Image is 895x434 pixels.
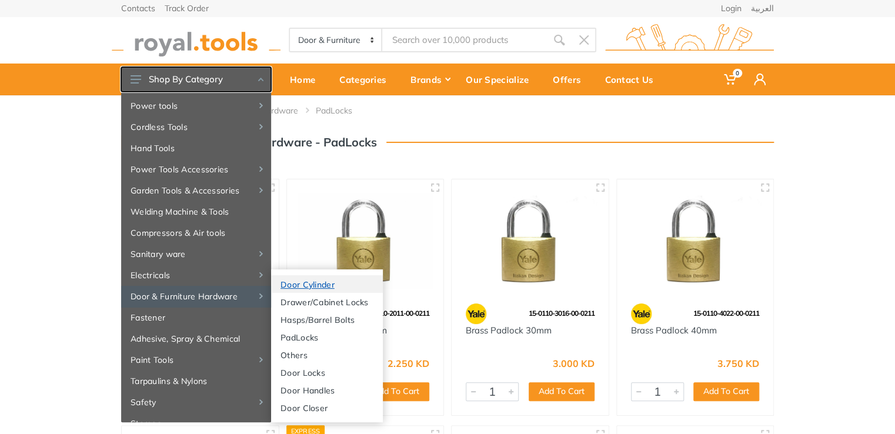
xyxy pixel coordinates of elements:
a: Door Closer [271,399,383,416]
span: 0 [733,69,742,78]
button: Shop By Category [121,67,271,92]
a: Drawer/Cabinet Locks [271,293,383,311]
div: 3.000 KD [553,359,595,368]
div: Categories [331,67,402,92]
nav: breadcrumb [121,105,774,116]
span: 15-0110-3016-00-0211 [529,309,595,318]
a: Adhesive, Spray & Chemical [121,328,271,349]
a: Fastener [121,307,271,328]
a: Our Specialize [457,64,545,95]
div: 2.250 KD [388,359,429,368]
img: royal.tools Logo [112,24,280,56]
img: Royal Tools - Brass Padlock 30mm [462,190,598,292]
span: 15-0110-2011-00-0211 [363,309,429,318]
a: Door Cylinder [271,275,383,293]
button: Add To Cart [529,382,595,401]
button: Add To Cart [693,382,759,401]
div: Brands [402,67,457,92]
a: PadLocks [271,328,383,346]
a: Compressors & Air tools [121,222,271,243]
select: Category [290,29,382,51]
a: Cordless Tools [121,116,271,138]
img: Royal Tools - Brass Padlock 40mm [627,190,763,292]
a: 0 [716,64,746,95]
a: Contacts [121,4,155,12]
li: PadLocks [316,105,370,116]
button: Add To Cart [363,382,429,401]
a: Welding Machine & Tools [121,201,271,222]
img: 23.webp [466,303,486,324]
a: Brass Padlock 40mm [631,325,717,336]
a: Storage [121,413,271,434]
div: Offers [545,67,597,92]
a: Categories [331,64,402,95]
a: Hasps/Barrel Bolts [271,311,383,328]
a: Door Locks [271,363,383,381]
img: 23.webp [631,303,652,324]
a: Hand Tools [121,138,271,159]
img: Royal Tools - Brass Padlock 20mm [298,190,433,292]
div: 3.750 KD [717,359,759,368]
a: Safety [121,392,271,413]
a: Brass Padlock 30mm [466,325,552,336]
a: Power Tools Accessories [121,159,271,180]
a: Tarpaulins & Nylons [121,370,271,392]
a: Contact Us [597,64,669,95]
a: Sanitary ware [121,243,271,265]
div: Contact Us [597,67,669,92]
a: Garden Tools & Accessories [121,180,271,201]
a: Offers [545,64,597,95]
a: Others [271,346,383,363]
a: Login [721,4,742,12]
span: 15-0110-4022-00-0211 [693,309,759,318]
a: Power tools [121,95,271,116]
input: Site search [382,28,547,52]
a: Electricals [121,265,271,286]
a: العربية [751,4,774,12]
a: Door Handles [271,381,383,399]
a: Track Order [165,4,209,12]
a: Door & Furniture Hardware [121,286,271,307]
img: royal.tools Logo [605,24,774,56]
a: Paint Tools [121,349,271,370]
div: Our Specialize [457,67,545,92]
a: Home [282,64,331,95]
div: Home [282,67,331,92]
